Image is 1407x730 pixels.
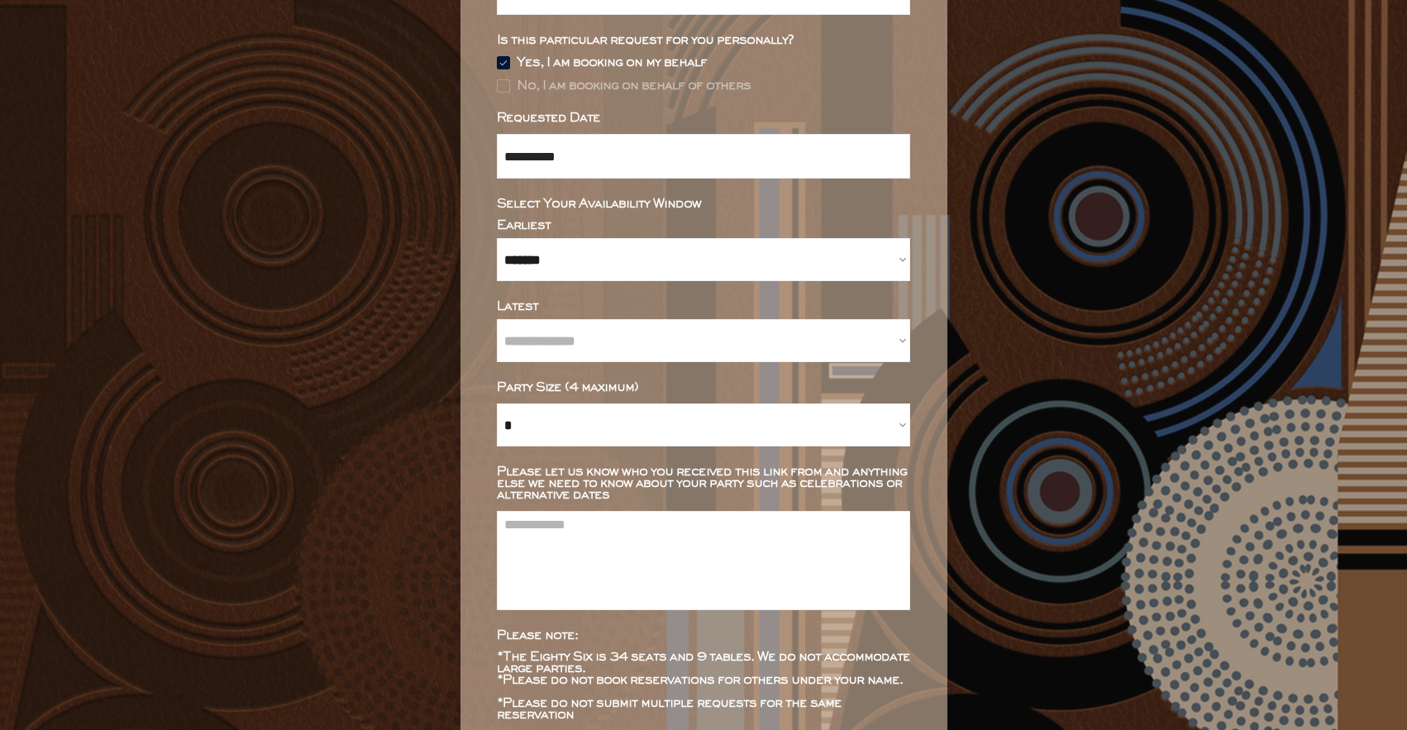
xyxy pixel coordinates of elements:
[497,301,910,313] div: Latest
[497,220,910,231] div: Earliest
[497,35,910,46] div: Is this particular request for you personally?
[497,382,910,394] div: Party Size (4 maximum)
[497,112,910,124] div: Requested Date
[517,57,707,69] div: Yes, I am booking on my behalf
[497,56,510,69] img: Group%2048096532.svg
[517,80,751,92] div: No, I am booking on behalf of others
[497,79,510,93] img: Rectangle%20315%20%281%29.svg
[497,630,910,642] div: Please note:
[497,466,910,501] div: Please let us know who you received this link from and anything else we need to know about your p...
[497,198,910,210] div: Select Your Availability Window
